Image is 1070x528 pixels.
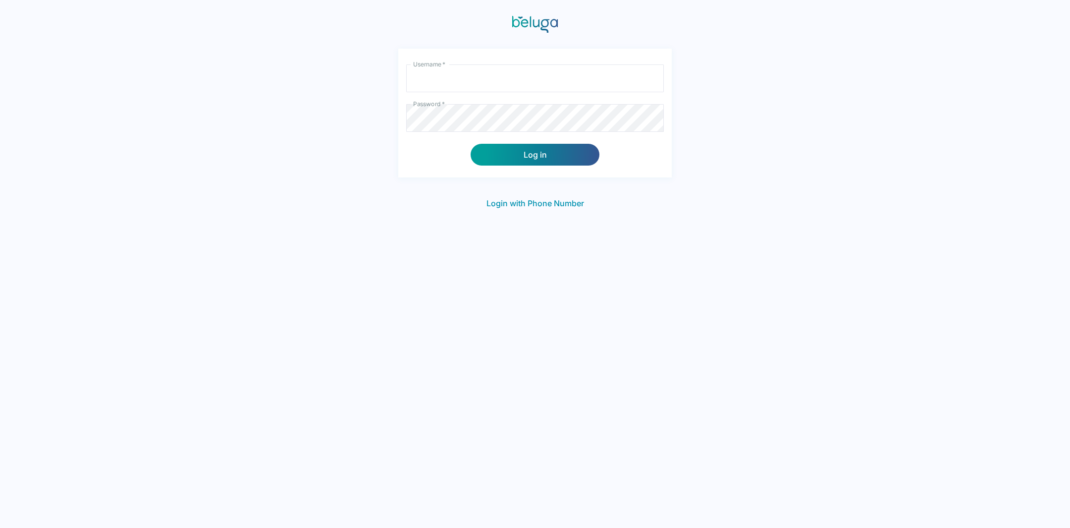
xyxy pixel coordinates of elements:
label: Username [413,60,445,68]
input: username-input [406,64,664,92]
button: Login with Phone Number [482,193,588,213]
label: Password [413,100,445,108]
input: password-input [406,104,664,132]
img: Beluga [512,16,558,33]
button: Log in [471,144,599,166]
